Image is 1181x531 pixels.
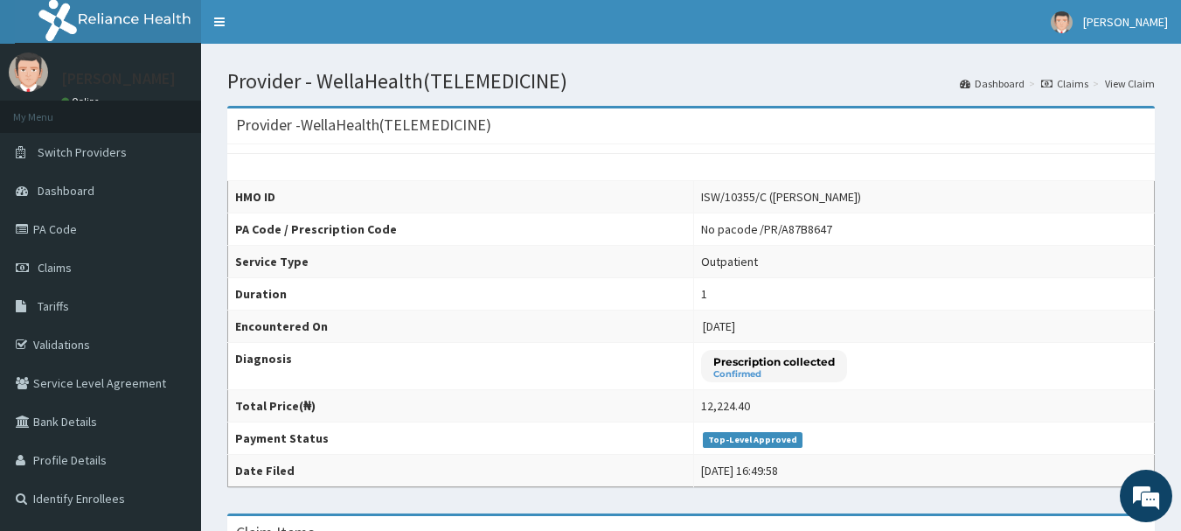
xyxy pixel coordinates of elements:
[61,95,103,108] a: Online
[960,76,1025,91] a: Dashboard
[38,298,69,314] span: Tariffs
[38,260,72,276] span: Claims
[61,71,176,87] p: [PERSON_NAME]
[701,397,750,415] div: 12,224.40
[760,221,835,237] span: / PR/A87B8647
[228,343,694,390] th: Diagnosis
[9,52,48,92] img: User Image
[701,285,707,303] div: 1
[701,188,861,206] div: ISW/10355/C ([PERSON_NAME])
[713,370,835,379] small: Confirmed
[703,432,803,448] span: Top-Level Approved
[228,423,694,455] th: Payment Status
[228,181,694,213] th: HMO ID
[228,390,694,423] th: Total Price(₦)
[701,462,778,479] div: [DATE] 16:49:58
[227,70,1155,93] h1: Provider - WellaHealth(TELEMEDICINE)
[703,318,735,334] span: [DATE]
[1051,11,1073,33] img: User Image
[228,213,694,246] th: PA Code / Prescription Code
[228,246,694,278] th: Service Type
[713,354,835,369] p: Prescription collected
[236,117,491,133] h3: Provider - WellaHealth(TELEMEDICINE)
[228,311,694,343] th: Encountered On
[701,220,835,238] div: No pacode
[228,278,694,311] th: Duration
[38,144,127,160] span: Switch Providers
[1041,76,1088,91] a: Claims
[38,183,94,199] span: Dashboard
[1083,14,1168,30] span: [PERSON_NAME]
[228,455,694,487] th: Date Filed
[1105,76,1155,91] a: View Claim
[701,253,758,270] div: Outpatient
